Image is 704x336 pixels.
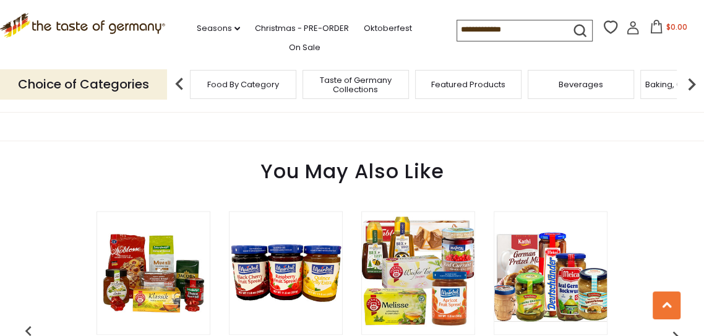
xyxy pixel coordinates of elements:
a: Christmas - PRE-ORDER [255,22,349,35]
div: You May Also Like [21,141,683,196]
a: On Sale [289,41,320,54]
a: Featured Products [431,80,505,89]
a: Taste of Germany Collections [306,75,405,94]
img: previous arrow [167,72,192,97]
img: German Breakfast in Bed Collection, 9pc., Free Shipping [97,217,210,329]
img: The Taste of Germany Honey Jam Tea Collection, 7pc - FREE SHIPPING [362,217,474,329]
button: $0.00 [642,20,695,38]
img: Maintal [230,217,342,329]
a: Beverages [559,80,603,89]
img: The Taste of Germany Food Collection (medium size) [494,217,607,329]
a: Food By Category [207,80,279,89]
a: Oktoberfest [364,22,412,35]
img: next arrow [679,72,704,97]
span: $0.00 [666,22,687,32]
a: Seasons [197,22,240,35]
